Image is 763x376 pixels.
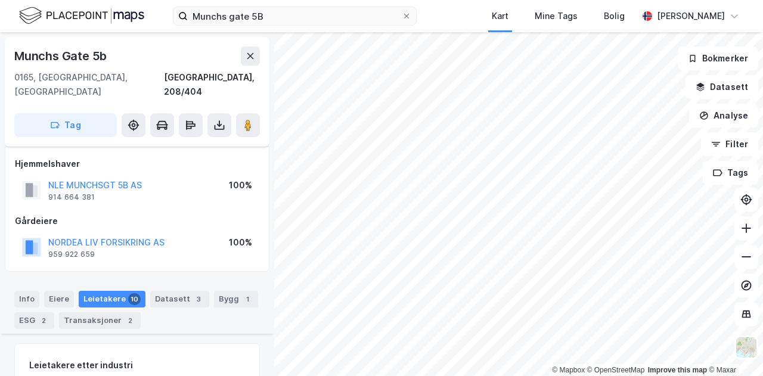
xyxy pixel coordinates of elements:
[657,9,725,23] div: [PERSON_NAME]
[15,157,259,171] div: Hjemmelshaver
[648,366,707,374] a: Improve this map
[48,250,95,259] div: 959 922 659
[241,293,253,305] div: 1
[14,312,54,329] div: ESG
[14,70,164,99] div: 0165, [GEOGRAPHIC_DATA], [GEOGRAPHIC_DATA]
[19,5,144,26] img: logo.f888ab2527a4732fd821a326f86c7f29.svg
[678,46,758,70] button: Bokmerker
[689,104,758,128] button: Analyse
[29,358,245,372] div: Leietakere etter industri
[14,291,39,307] div: Info
[15,214,259,228] div: Gårdeiere
[703,161,758,185] button: Tags
[229,178,252,192] div: 100%
[587,366,645,374] a: OpenStreetMap
[14,46,109,66] div: Munchs Gate 5b
[188,7,402,25] input: Søk på adresse, matrikkel, gårdeiere, leietakere eller personer
[79,291,145,307] div: Leietakere
[48,192,95,202] div: 914 664 381
[164,70,260,99] div: [GEOGRAPHIC_DATA], 208/404
[150,291,209,307] div: Datasett
[59,312,141,329] div: Transaksjoner
[128,293,141,305] div: 10
[604,9,625,23] div: Bolig
[492,9,508,23] div: Kart
[535,9,578,23] div: Mine Tags
[701,132,758,156] button: Filter
[686,75,758,99] button: Datasett
[214,291,258,307] div: Bygg
[552,366,585,374] a: Mapbox
[703,319,763,376] iframe: Chat Widget
[14,113,117,137] button: Tag
[229,235,252,250] div: 100%
[38,315,49,327] div: 2
[44,291,74,307] div: Eiere
[124,315,136,327] div: 2
[193,293,204,305] div: 3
